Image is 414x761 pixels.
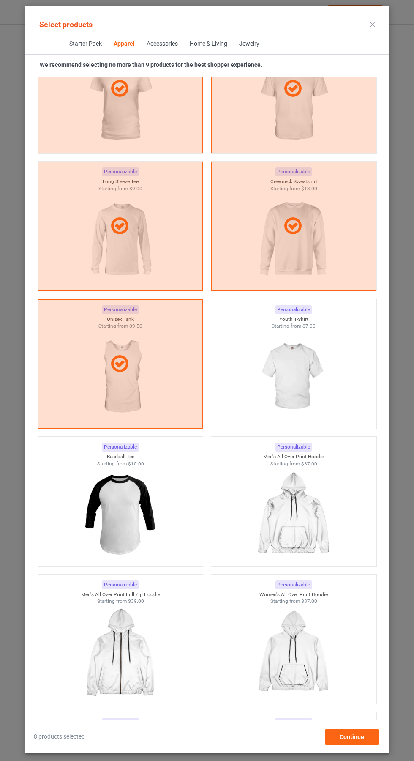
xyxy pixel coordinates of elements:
[275,305,312,314] div: Personalizable
[211,323,376,330] div: Starting from
[40,61,262,68] strong: We recommend selecting no more than 9 products for the best shopper experience.
[128,598,144,604] span: $39.00
[128,461,144,467] span: $10.00
[146,40,177,48] div: Accessories
[38,460,203,468] div: Starting from
[275,443,312,452] div: Personalizable
[211,598,376,605] div: Starting from
[38,591,203,598] div: Men's All Over Print Full Zip Hoodie
[82,605,158,700] img: regular.jpg
[102,443,139,452] div: Personalizable
[113,40,134,48] div: Apparel
[34,733,85,741] span: 8 products selected
[82,467,158,562] img: regular.jpg
[256,605,331,700] img: regular.jpg
[302,323,316,329] span: $7.00
[211,316,376,323] div: Youth T-Shirt
[239,40,259,48] div: Jewelry
[38,598,203,605] div: Starting from
[325,729,379,745] div: Continue
[256,467,331,562] img: regular.jpg
[63,34,107,54] span: Starter Pack
[340,734,364,740] span: Continue
[102,718,139,727] div: Personalizable
[301,461,317,467] span: $37.00
[39,20,93,29] span: Select products
[38,453,203,460] div: Baseball Tee
[189,40,227,48] div: Home & Living
[301,598,317,604] span: $37.00
[275,580,312,589] div: Personalizable
[211,460,376,468] div: Starting from
[256,330,331,424] img: regular.jpg
[211,591,376,598] div: Women's All Over Print Hoodie
[275,718,312,727] div: Personalizable
[102,580,139,589] div: Personalizable
[211,453,376,460] div: Men's All Over Print Hoodie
